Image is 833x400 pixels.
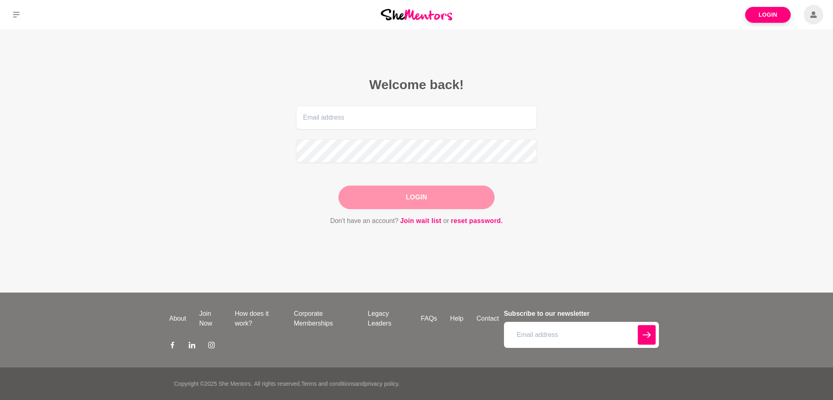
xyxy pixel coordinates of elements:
[169,341,176,351] a: Facebook
[745,7,791,23] a: Login
[381,9,452,20] img: She Mentors Logo
[470,314,506,323] a: Contact
[451,216,503,226] a: reset password.
[301,380,355,387] a: Terms and conditions
[296,77,537,93] h2: Welcome back!
[364,380,398,387] a: privacy policy
[296,216,537,226] p: Don't have an account? or
[504,322,659,348] input: Email address
[296,106,537,129] input: Email address
[287,309,361,328] a: Corporate Memberships
[400,216,442,226] a: Join wait list
[189,341,195,351] a: LinkedIn
[444,314,470,323] a: Help
[361,309,414,328] a: Legacy Leaders
[228,309,287,328] a: How does it work?
[254,380,399,388] p: All rights reserved. and .
[163,314,193,323] a: About
[174,380,252,388] p: Copyright © 2025 She Mentors .
[414,314,444,323] a: FAQs
[193,309,228,328] a: Join Now
[208,341,215,351] a: Instagram
[504,309,659,319] h4: Subscribe to our newsletter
